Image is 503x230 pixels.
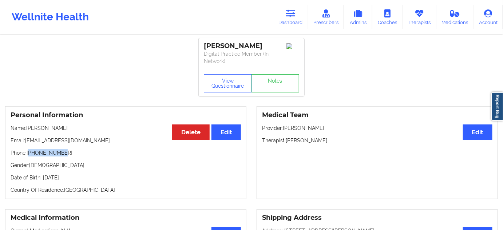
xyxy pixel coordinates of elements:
div: [PERSON_NAME] [204,42,299,50]
p: Date of Birth: [DATE] [11,174,241,181]
p: Country Of Residence: [GEOGRAPHIC_DATA] [11,186,241,194]
h3: Medical Team [262,111,492,119]
h3: Personal Information [11,111,241,119]
button: Edit [211,124,241,140]
p: Digital Practice Member (In-Network) [204,50,299,65]
p: Name: [PERSON_NAME] [11,124,241,132]
p: Provider: [PERSON_NAME] [262,124,492,132]
p: Phone: [PHONE_NUMBER] [11,149,241,156]
a: Prescribers [308,5,344,29]
a: Account [474,5,503,29]
button: Delete [172,124,210,140]
p: Email: [EMAIL_ADDRESS][DOMAIN_NAME] [11,137,241,144]
p: Therapist: [PERSON_NAME] [262,137,492,144]
a: Notes [251,74,300,92]
a: Admins [344,5,372,29]
button: Edit [463,124,492,140]
h3: Shipping Address [262,214,492,222]
a: Dashboard [273,5,308,29]
button: View Questionnaire [204,74,252,92]
a: Therapists [403,5,436,29]
img: Image%2Fplaceholer-image.png [286,43,299,49]
a: Coaches [372,5,403,29]
p: Gender: [DEMOGRAPHIC_DATA] [11,162,241,169]
a: Medications [436,5,474,29]
h3: Medical Information [11,214,241,222]
a: Report Bug [491,92,503,121]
